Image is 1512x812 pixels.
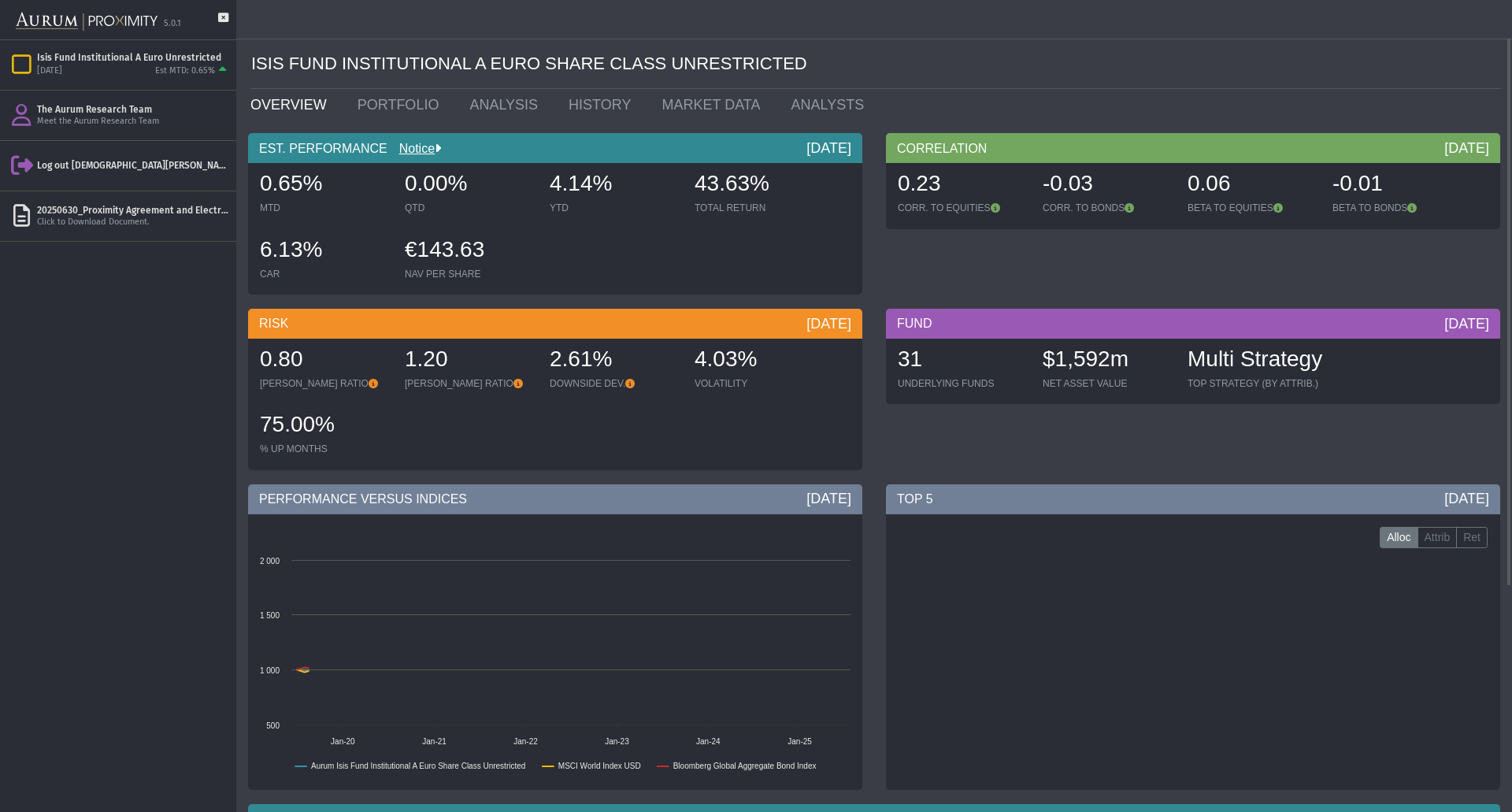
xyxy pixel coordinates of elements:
text: 2 000 [260,557,280,565]
span: 0.65% [260,171,322,195]
div: [DATE] [806,314,851,333]
div: [DATE] [806,139,851,158]
div: Log out [DEMOGRAPHIC_DATA][PERSON_NAME] [37,159,230,172]
text: Jan-22 [513,737,538,746]
div: 43.63% [695,169,824,202]
div: EST. PERFORMANCE [248,133,862,163]
text: Jan-24 [696,737,721,746]
div: CORR. TO EQUITIES [898,202,1027,214]
a: ANALYSIS [458,89,557,121]
div: UNDERLYING FUNDS [898,377,1027,390]
div: $1,592m [1043,344,1172,377]
div: The Aurum Research Team [37,103,230,116]
div: [DATE] [806,489,851,508]
text: Jan-20 [331,737,355,746]
div: -0.01 [1332,169,1462,202]
div: [DATE] [1444,489,1489,508]
text: 1 000 [260,666,280,675]
text: MSCI World Index USD [558,762,641,770]
label: Alloc [1380,527,1417,549]
text: Bloomberg Global Aggregate Bond Index [673,762,817,770]
div: 0.80 [260,344,389,377]
div: CORR. TO BONDS [1043,202,1172,214]
text: Jan-23 [605,737,629,746]
div: [DATE] [1444,314,1489,333]
div: 0.06 [1188,169,1317,202]
a: OVERVIEW [239,89,346,121]
a: HISTORY [557,89,650,121]
div: Click to Download Document. [37,217,230,228]
text: Jan-21 [422,737,447,746]
div: QTD [405,202,534,214]
div: BETA TO BONDS [1332,202,1462,214]
div: RISK [248,309,862,339]
text: Aurum Isis Fund Institutional A Euro Share Class Unrestricted [311,762,525,770]
text: 1 500 [260,611,280,620]
a: Notice [387,142,435,155]
div: VOLATILITY [695,377,824,390]
div: Meet the Aurum Research Team [37,116,230,128]
div: 4.14% [550,169,679,202]
div: Isis Fund Institutional A Euro Unrestricted [37,51,230,64]
div: [DATE] [37,65,62,77]
div: YTD [550,202,679,214]
div: FUND [886,309,1500,339]
label: Attrib [1417,527,1458,549]
div: TOP STRATEGY (BY ATTRIB.) [1188,377,1322,390]
div: BETA TO EQUITIES [1188,202,1317,214]
a: PORTFOLIO [346,89,458,121]
div: TOP 5 [886,484,1500,514]
div: Est MTD: 0.65% [155,65,215,77]
div: CAR [260,268,389,280]
span: 0.00% [405,171,467,195]
div: NAV PER SHARE [405,268,534,280]
div: 1.20 [405,344,534,377]
a: MARKET DATA [650,89,779,121]
div: 31 [898,344,1027,377]
div: [PERSON_NAME] RATIO [260,377,389,390]
div: [DATE] [1444,139,1489,158]
div: 20250630_Proximity Agreement and Electronic Access Agreement (Signed).pdf [37,204,230,217]
text: 500 [266,721,280,730]
div: -0.03 [1043,169,1172,202]
div: NET ASSET VALUE [1043,377,1172,390]
img: Aurum-Proximity%20white.svg [16,4,157,39]
div: TOTAL RETURN [695,202,824,214]
div: MTD [260,202,389,214]
text: Jan-25 [787,737,812,746]
div: 2.61% [550,344,679,377]
span: 0.23 [898,171,941,195]
div: DOWNSIDE DEV. [550,377,679,390]
div: €143.63 [405,235,534,268]
div: 4.03% [695,344,824,377]
label: Ret [1456,527,1488,549]
div: % UP MONTHS [260,443,389,455]
div: 5.0.1 [164,18,181,30]
div: CORRELATION [886,133,1500,163]
div: PERFORMANCE VERSUS INDICES [248,484,862,514]
div: 6.13% [260,235,389,268]
div: Notice [387,140,441,158]
div: [PERSON_NAME] RATIO [405,377,534,390]
div: 75.00% [260,410,389,443]
a: ANALYSTS [779,89,883,121]
div: Multi Strategy [1188,344,1322,377]
div: ISIS FUND INSTITUTIONAL A EURO SHARE CLASS UNRESTRICTED [251,39,1500,89]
